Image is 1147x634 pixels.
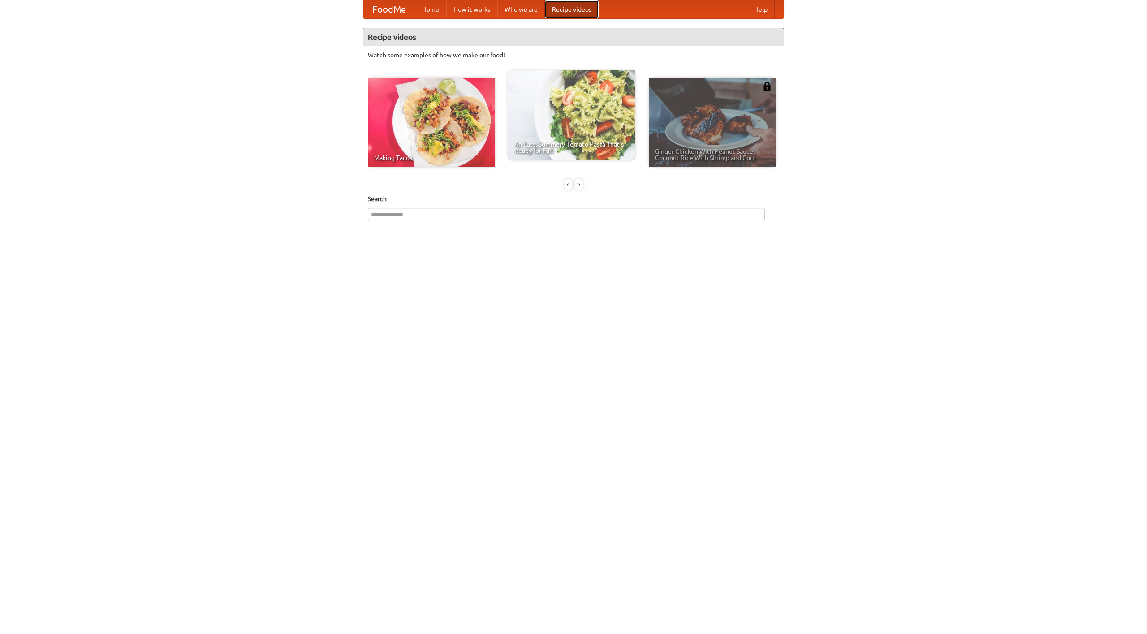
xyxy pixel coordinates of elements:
a: Making Tacos [368,78,495,167]
p: Watch some examples of how we make our food! [368,51,779,60]
div: » [575,179,583,190]
span: An Easy, Summery Tomato Pasta That's Ready for Fall [514,141,629,154]
h4: Recipe videos [363,28,784,46]
a: FoodMe [363,0,415,18]
a: An Easy, Summery Tomato Pasta That's Ready for Fall [508,70,635,160]
a: How it works [446,0,497,18]
a: Help [747,0,775,18]
img: 483408.png [763,82,772,91]
h5: Search [368,194,779,203]
div: « [564,179,572,190]
a: Who we are [497,0,545,18]
a: Home [415,0,446,18]
span: Making Tacos [374,155,489,161]
a: Recipe videos [545,0,599,18]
